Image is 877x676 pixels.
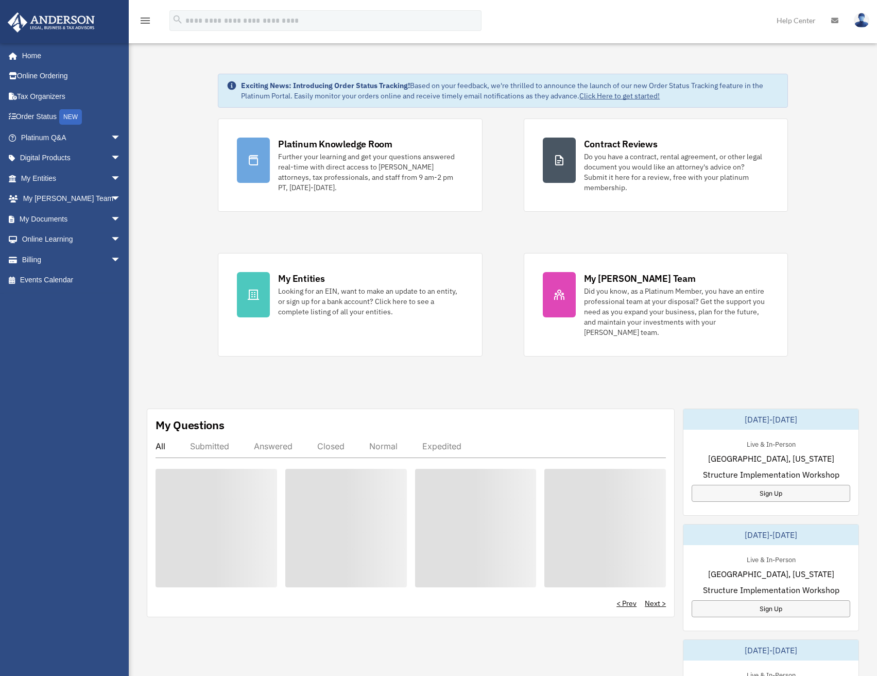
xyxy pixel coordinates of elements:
div: My Questions [156,417,225,433]
a: My [PERSON_NAME] Team Did you know, as a Platinum Member, you have an entire professional team at... [524,253,788,357]
span: arrow_drop_down [111,189,131,210]
a: Platinum Q&Aarrow_drop_down [7,127,136,148]
a: Sign Up [692,485,850,502]
strong: Exciting News: Introducing Order Status Tracking! [241,81,410,90]
img: User Pic [854,13,869,28]
div: Expedited [422,441,461,451]
span: arrow_drop_down [111,168,131,189]
i: search [172,14,183,25]
a: My [PERSON_NAME] Teamarrow_drop_down [7,189,136,209]
div: Submitted [190,441,229,451]
div: My [PERSON_NAME] Team [584,272,696,285]
span: arrow_drop_down [111,148,131,169]
span: arrow_drop_down [111,127,131,148]
div: [DATE]-[DATE] [683,409,858,430]
div: Looking for an EIN, want to make an update to an entity, or sign up for a bank account? Click her... [278,286,463,317]
i: menu [139,14,151,27]
div: Live & In-Person [738,553,804,564]
a: Platinum Knowledge Room Further your learning and get your questions answered real-time with dire... [218,119,482,212]
a: My Entitiesarrow_drop_down [7,168,136,189]
div: [DATE]-[DATE] [683,525,858,545]
a: Events Calendar [7,270,136,291]
a: Online Ordering [7,66,136,87]
span: arrow_drop_down [111,249,131,271]
span: Structure Implementation Workshop [703,584,839,596]
a: Contract Reviews Do you have a contract, rental agreement, or other legal document you would like... [524,119,788,212]
a: Tax Organizers [7,86,136,107]
a: My Entities Looking for an EIN, want to make an update to an entity, or sign up for a bank accoun... [218,253,482,357]
a: Billingarrow_drop_down [7,249,136,270]
a: Home [7,45,131,66]
a: Sign Up [692,600,850,617]
div: Platinum Knowledge Room [278,138,392,150]
div: Closed [317,441,345,451]
a: Next > [645,598,666,609]
img: Anderson Advisors Platinum Portal [5,12,98,32]
span: Structure Implementation Workshop [703,468,839,481]
div: Further your learning and get your questions answered real-time with direct access to [PERSON_NAM... [278,151,463,193]
a: Online Learningarrow_drop_down [7,229,136,250]
div: [DATE]-[DATE] [683,640,858,661]
div: Normal [369,441,398,451]
div: Based on your feedback, we're thrilled to announce the launch of our new Order Status Tracking fe... [241,80,779,101]
span: [GEOGRAPHIC_DATA], [US_STATE] [708,452,834,465]
a: My Documentsarrow_drop_down [7,209,136,229]
span: arrow_drop_down [111,229,131,250]
div: Did you know, as a Platinum Member, you have an entire professional team at your disposal? Get th... [584,286,769,337]
span: arrow_drop_down [111,209,131,230]
div: Live & In-Person [738,438,804,449]
div: Answered [254,441,293,451]
a: Digital Productsarrow_drop_down [7,148,136,168]
div: My Entities [278,272,324,285]
a: Click Here to get started! [579,91,660,100]
div: NEW [59,109,82,125]
span: [GEOGRAPHIC_DATA], [US_STATE] [708,568,834,580]
a: < Prev [616,598,637,609]
div: Contract Reviews [584,138,658,150]
div: Do you have a contract, rental agreement, or other legal document you would like an attorney's ad... [584,151,769,193]
a: menu [139,18,151,27]
div: All [156,441,165,451]
a: Order StatusNEW [7,107,136,128]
